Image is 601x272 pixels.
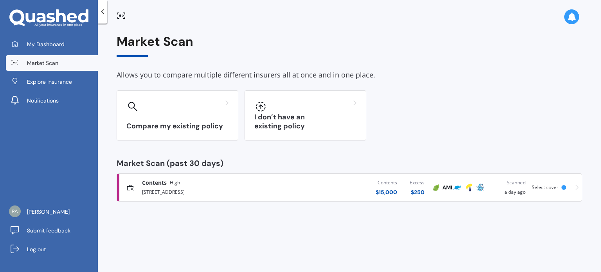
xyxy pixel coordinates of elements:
a: Notifications [6,93,98,108]
div: Market Scan [117,34,582,57]
img: AMI [443,183,452,192]
div: [STREET_ADDRESS] [142,187,279,196]
a: Submit feedback [6,223,98,238]
img: AMP [475,183,485,192]
span: My Dashboard [27,40,65,48]
span: Explore insurance [27,78,72,86]
div: a day ago [492,179,525,196]
span: Market Scan [27,59,58,67]
span: High [170,179,180,187]
span: Notifications [27,97,59,104]
div: Contents [376,179,397,187]
a: My Dashboard [6,36,98,52]
a: Explore insurance [6,74,98,90]
img: Initio [432,183,441,192]
a: Log out [6,241,98,257]
div: Scanned [492,179,525,187]
a: Market Scan [6,55,98,71]
div: Market Scan (past 30 days) [117,159,582,167]
img: Trade Me Insurance [453,183,463,192]
a: [PERSON_NAME] [6,204,98,220]
span: Submit feedback [27,227,70,234]
img: 2564fa2d6acb56ccd8c2c1ac3c70da98 [9,205,21,217]
div: Excess [410,179,425,187]
a: ContentsHigh[STREET_ADDRESS]Contents$15,000Excess$250InitioAMITrade Me InsuranceTowerAMPScanneda ... [117,173,582,202]
div: Allows you to compare multiple different insurers all at once and in one place. [117,69,582,81]
div: $ 250 [410,188,425,196]
div: $ 15,000 [376,188,397,196]
img: Tower [464,183,474,192]
h3: Compare my existing policy [126,122,229,131]
h3: I don’t have an existing policy [254,113,356,131]
span: Select cover [532,184,558,191]
span: Contents [142,179,167,187]
span: [PERSON_NAME] [27,208,70,216]
span: Log out [27,245,46,253]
